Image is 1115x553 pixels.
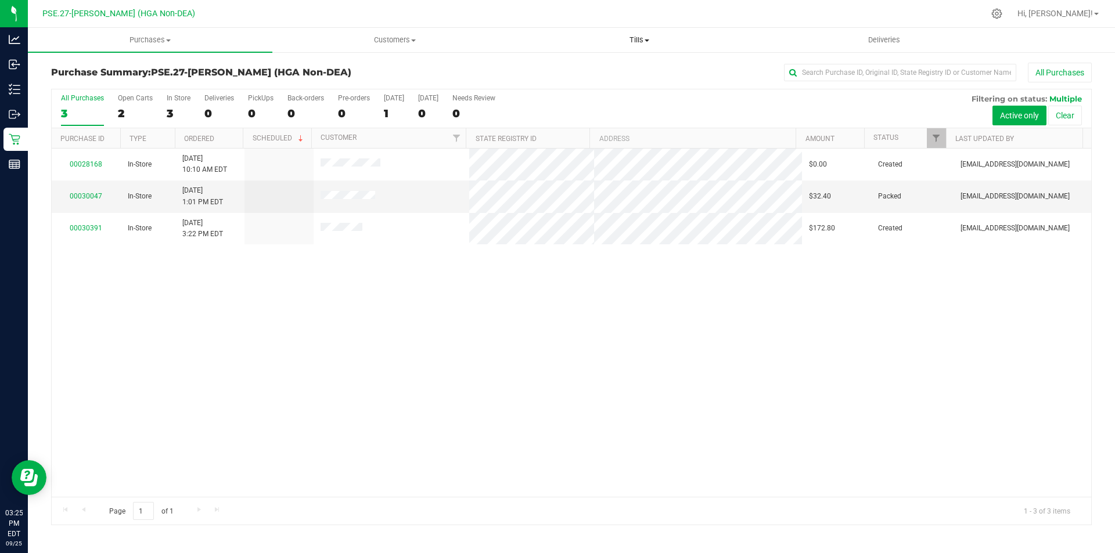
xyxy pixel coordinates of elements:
div: 3 [61,107,104,120]
a: Filter [927,128,946,148]
a: Status [873,133,898,142]
span: Multiple [1049,94,1082,103]
span: [DATE] 1:01 PM EDT [182,185,223,207]
button: Clear [1048,106,1082,125]
span: Created [878,223,902,234]
span: [DATE] 10:10 AM EDT [182,153,227,175]
span: [DATE] 3:22 PM EDT [182,218,223,240]
a: 00028168 [70,160,102,168]
iframe: Resource center [12,460,46,495]
a: Amount [805,135,835,143]
a: Last Updated By [955,135,1014,143]
inline-svg: Retail [9,133,20,145]
span: $0.00 [809,159,827,170]
span: Purchases [28,35,272,45]
span: Page of 1 [99,502,183,520]
input: 1 [133,502,154,520]
inline-svg: Inventory [9,84,20,95]
div: [DATE] [384,94,404,102]
a: 00030047 [70,192,102,200]
span: [EMAIL_ADDRESS][DOMAIN_NAME] [961,223,1070,234]
a: State Registry ID [476,135,537,143]
div: Pre-orders [338,94,370,102]
a: 00030391 [70,224,102,232]
a: Purchases [28,28,272,52]
input: Search Purchase ID, Original ID, State Registry ID or Customer Name... [784,64,1016,81]
span: Hi, [PERSON_NAME]! [1017,9,1093,18]
a: Ordered [184,135,214,143]
span: PSE.27-[PERSON_NAME] (HGA Non-DEA) [42,9,195,19]
p: 03:25 PM EDT [5,508,23,539]
a: Purchase ID [60,135,105,143]
span: 1 - 3 of 3 items [1015,502,1080,519]
inline-svg: Analytics [9,34,20,45]
span: Tills [517,35,761,45]
div: 0 [248,107,274,120]
inline-svg: Outbound [9,109,20,120]
a: Scheduled [253,134,305,142]
span: [EMAIL_ADDRESS][DOMAIN_NAME] [961,191,1070,202]
inline-svg: Inbound [9,59,20,70]
a: Filter [447,128,466,148]
span: PSE.27-[PERSON_NAME] (HGA Non-DEA) [151,67,351,78]
a: Type [130,135,146,143]
div: [DATE] [418,94,438,102]
div: 0 [452,107,495,120]
div: 0 [287,107,324,120]
div: 2 [118,107,153,120]
a: Customer [321,133,357,142]
div: Back-orders [287,94,324,102]
div: 0 [418,107,438,120]
div: 3 [167,107,190,120]
span: [EMAIL_ADDRESS][DOMAIN_NAME] [961,159,1070,170]
a: Deliveries [762,28,1006,52]
a: Tills [517,28,761,52]
span: $172.80 [809,223,835,234]
span: Created [878,159,902,170]
span: Deliveries [853,35,916,45]
span: Packed [878,191,901,202]
div: Manage settings [990,8,1004,19]
th: Address [589,128,796,149]
button: All Purchases [1028,63,1092,82]
div: Deliveries [204,94,234,102]
inline-svg: Reports [9,158,20,170]
div: 1 [384,107,404,120]
span: In-Store [128,191,152,202]
span: Filtering on status: [972,94,1047,103]
h3: Purchase Summary: [51,67,398,78]
div: 0 [338,107,370,120]
div: 0 [204,107,234,120]
div: Needs Review [452,94,495,102]
span: In-Store [128,159,152,170]
div: In Store [167,94,190,102]
button: Active only [992,106,1046,125]
div: PickUps [248,94,274,102]
div: All Purchases [61,94,104,102]
p: 09/25 [5,539,23,548]
span: In-Store [128,223,152,234]
a: Customers [272,28,517,52]
span: Customers [273,35,516,45]
span: $32.40 [809,191,831,202]
div: Open Carts [118,94,153,102]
